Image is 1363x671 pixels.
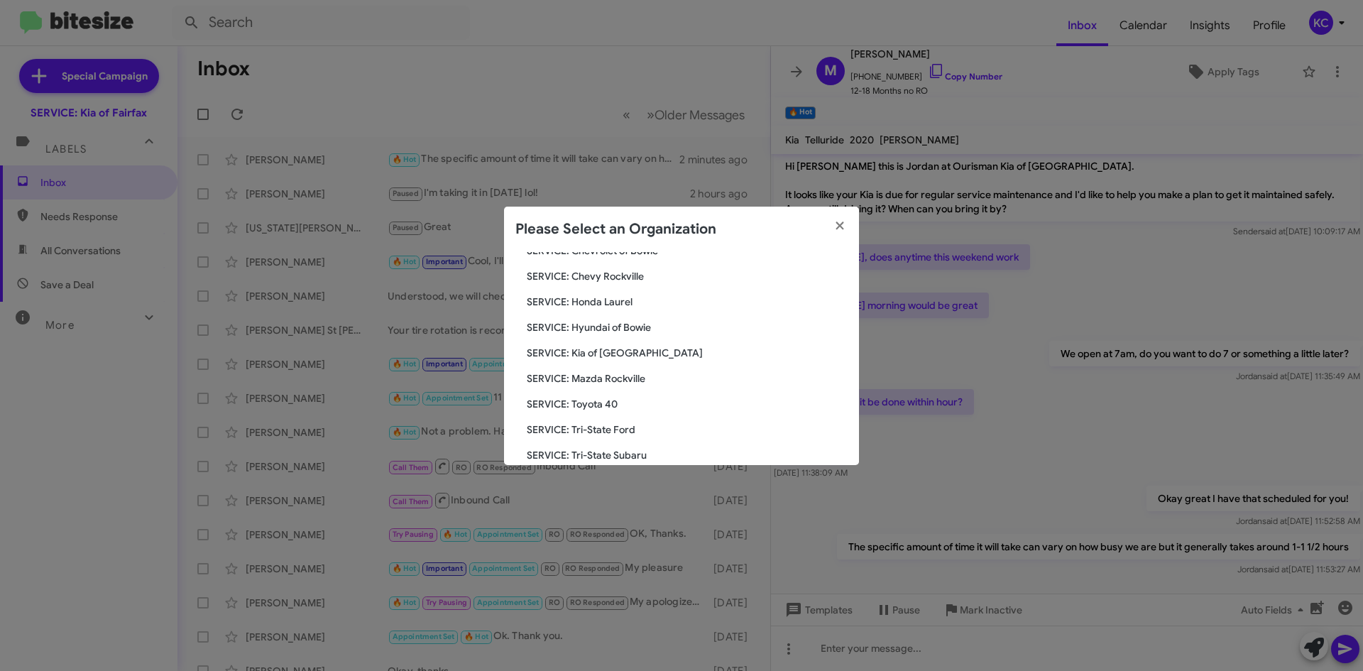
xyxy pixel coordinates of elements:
span: SERVICE: Tri-State Subaru [527,448,848,462]
span: SERVICE: Kia of [GEOGRAPHIC_DATA] [527,346,848,360]
span: SERVICE: Chevy Rockville [527,269,848,283]
span: SERVICE: Hyundai of Bowie [527,320,848,334]
h2: Please Select an Organization [515,218,716,241]
span: SERVICE: Tri-State Ford [527,422,848,437]
span: SERVICE: Toyota 40 [527,397,848,411]
span: SERVICE: Honda Laurel [527,295,848,309]
span: SERVICE: Mazda Rockville [527,371,848,386]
